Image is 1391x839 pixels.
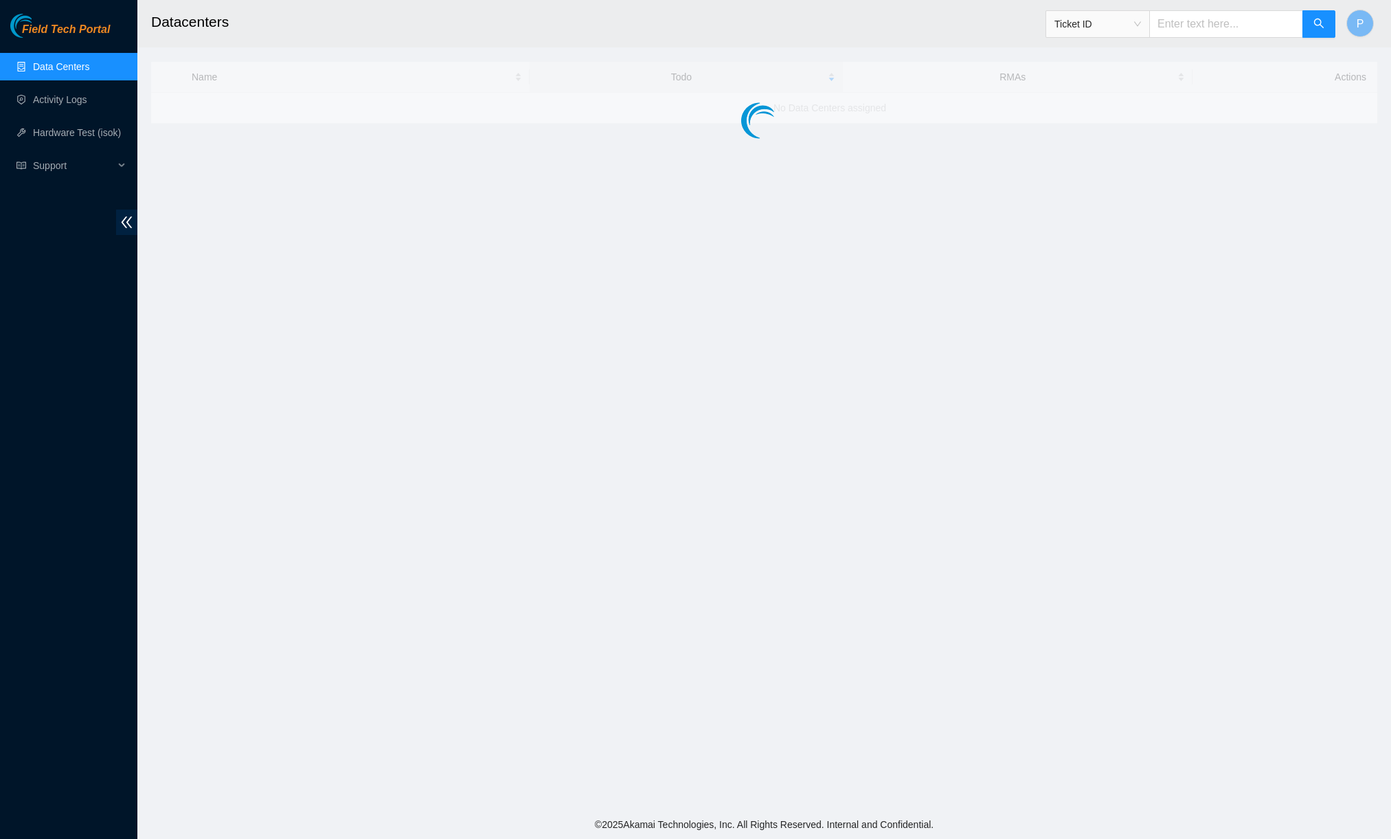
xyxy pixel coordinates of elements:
[1313,18,1324,31] span: search
[1357,15,1364,32] span: P
[22,23,110,36] span: Field Tech Portal
[1054,14,1141,34] span: Ticket ID
[1149,10,1303,38] input: Enter text here...
[33,152,114,179] span: Support
[137,810,1391,839] footer: © 2025 Akamai Technologies, Inc. All Rights Reserved. Internal and Confidential.
[33,94,87,105] a: Activity Logs
[1346,10,1374,37] button: P
[33,127,121,138] a: Hardware Test (isok)
[1302,10,1335,38] button: search
[10,14,69,38] img: Akamai Technologies
[116,210,137,235] span: double-left
[33,61,89,72] a: Data Centers
[10,25,110,43] a: Akamai TechnologiesField Tech Portal
[16,161,26,170] span: read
